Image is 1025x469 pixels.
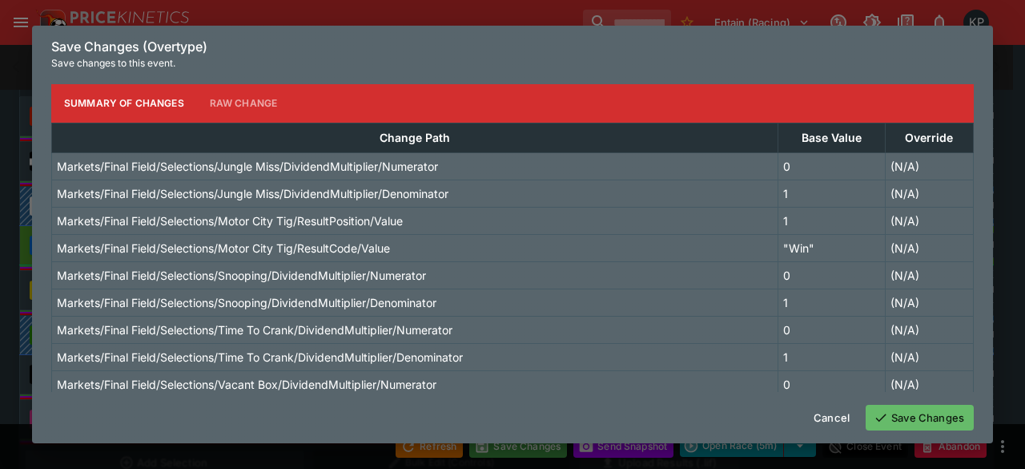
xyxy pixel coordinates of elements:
button: Save Changes [866,405,974,431]
td: 0 [778,152,885,180]
td: (N/A) [885,261,973,289]
td: (N/A) [885,234,973,261]
p: Markets/Final Field/Selections/Jungle Miss/DividendMultiplier/Numerator [57,158,438,175]
p: Markets/Final Field/Selections/Time To Crank/DividendMultiplier/Numerator [57,321,452,338]
p: Markets/Final Field/Selections/Snooping/DividendMultiplier/Denominator [57,294,436,311]
td: 1 [778,207,885,234]
td: 0 [778,261,885,289]
td: (N/A) [885,370,973,398]
td: 0 [778,316,885,343]
td: (N/A) [885,343,973,370]
td: (N/A) [885,180,973,207]
p: Markets/Final Field/Selections/Motor City Tig/ResultCode/Value [57,240,390,257]
button: Summary of Changes [51,84,197,123]
p: Markets/Final Field/Selections/Motor City Tig/ResultPosition/Value [57,212,403,229]
h6: Save Changes (Overtype) [51,38,974,55]
p: Markets/Final Field/Selections/Snooping/DividendMultiplier/Numerator [57,267,426,284]
td: (N/A) [885,207,973,234]
th: Change Path [52,123,778,152]
td: 1 [778,343,885,370]
p: Markets/Final Field/Selections/Jungle Miss/DividendMultiplier/Denominator [57,185,448,202]
p: Save changes to this event. [51,55,974,71]
p: Markets/Final Field/Selections/Vacant Box/DividendMultiplier/Numerator [57,376,436,393]
button: Cancel [804,405,859,431]
button: Raw Change [197,84,291,123]
td: 0 [778,370,885,398]
th: Base Value [778,123,885,152]
td: 1 [778,180,885,207]
th: Override [885,123,973,152]
td: (N/A) [885,152,973,180]
td: "Win" [778,234,885,261]
td: 1 [778,289,885,316]
td: (N/A) [885,316,973,343]
p: Markets/Final Field/Selections/Time To Crank/DividendMultiplier/Denominator [57,349,463,366]
td: (N/A) [885,289,973,316]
